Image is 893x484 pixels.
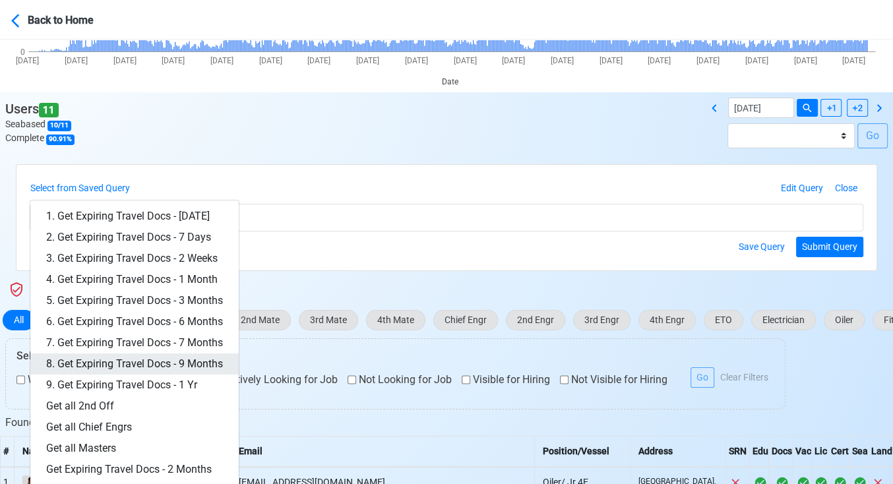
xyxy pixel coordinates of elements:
[259,56,282,65] text: [DATE]
[366,310,425,330] button: 4th Mate
[30,206,239,227] a: 1. Get Expiring Travel Docs - [DATE]
[20,47,25,57] text: 0
[30,353,239,375] a: 8. Get Expiring Travel Docs - 9 Months
[502,56,525,65] text: [DATE]
[47,121,71,131] span: 10 / 11
[30,248,239,269] a: 3. Get Expiring Travel Docs - 2 Weeks
[30,375,239,396] a: 9. Get Expiring Travel Docs - 1 Yr
[726,436,750,467] th: SRN
[551,56,574,65] text: [DATE]
[829,178,863,198] button: Close
[733,237,791,257] button: Save Query
[462,372,550,388] label: Visible for Hiring
[30,438,239,459] a: Get all Masters
[3,310,35,330] button: All
[162,56,185,65] text: [DATE]
[535,436,631,467] th: Position/Vessel
[869,436,893,467] th: Land
[775,178,829,198] button: Edit Query
[113,56,137,65] text: [DATE]
[30,332,239,353] a: 7. Get Expiring Travel Docs - 7 Months
[793,436,812,467] th: Vac
[230,310,291,330] button: 2nd Mate
[30,178,136,198] button: Select from Saved Query
[824,310,865,330] button: Oiler
[750,436,769,467] th: Edu
[405,56,428,65] text: [DATE]
[769,436,793,467] th: Docs
[307,56,330,65] text: [DATE]
[16,372,25,388] input: With Seabased
[15,436,231,467] th: Name
[745,56,768,65] text: [DATE]
[849,436,869,467] th: Sea
[28,10,127,28] div: Back to Home
[30,290,239,311] a: 5. Get Expiring Travel Docs - 3 Months
[638,310,696,330] button: 4th Engr
[454,56,477,65] text: [DATE]
[704,310,743,330] button: ETO
[214,372,338,388] label: Actively Looking for Job
[793,56,816,65] text: [DATE]
[796,237,863,257] button: Submit Query
[506,310,565,330] button: 2nd Engr
[30,269,239,290] a: 4. Get Expiring Travel Docs - 1 Month
[828,436,849,467] th: Cert
[46,135,75,145] span: 90.91 %
[16,349,774,362] h6: Select Filters
[462,372,470,388] input: Visible for Hiring
[1,436,15,467] th: #
[348,372,356,388] input: Not Looking for Job
[210,56,233,65] text: [DATE]
[30,227,239,248] a: 2. Get Expiring Travel Docs - 7 Days
[631,436,726,467] th: Address
[16,372,98,388] label: With Seabased
[691,367,714,388] button: Go
[30,396,239,417] a: Get all 2nd Off
[30,459,239,480] a: Get Expiring Travel Docs - 2 Months
[751,310,816,330] button: Electrician
[560,372,667,388] label: Not Visible for Hiring
[648,56,671,65] text: [DATE]
[30,311,239,332] a: 6. Get Expiring Travel Docs - 6 Months
[857,123,888,148] button: Go
[39,103,59,118] span: 11
[600,56,623,65] text: [DATE]
[348,372,452,388] label: Not Looking for Job
[30,204,863,231] div: 🚀 7. Get Expiring Travel Docs - 7 Months
[696,56,720,65] text: [DATE]
[299,310,358,330] button: 3rd Mate
[842,56,865,65] text: [DATE]
[433,310,498,330] button: Chief Engr
[560,372,569,388] input: Not Visible for Hiring
[442,77,458,86] text: Date
[11,4,127,35] button: Back to Home
[16,56,39,65] text: [DATE]
[356,56,379,65] text: [DATE]
[30,417,239,438] a: Get all Chief Engrs
[231,436,535,467] th: Email
[812,436,828,467] th: Lic
[573,310,631,330] button: 3rd Engr
[65,56,88,65] text: [DATE]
